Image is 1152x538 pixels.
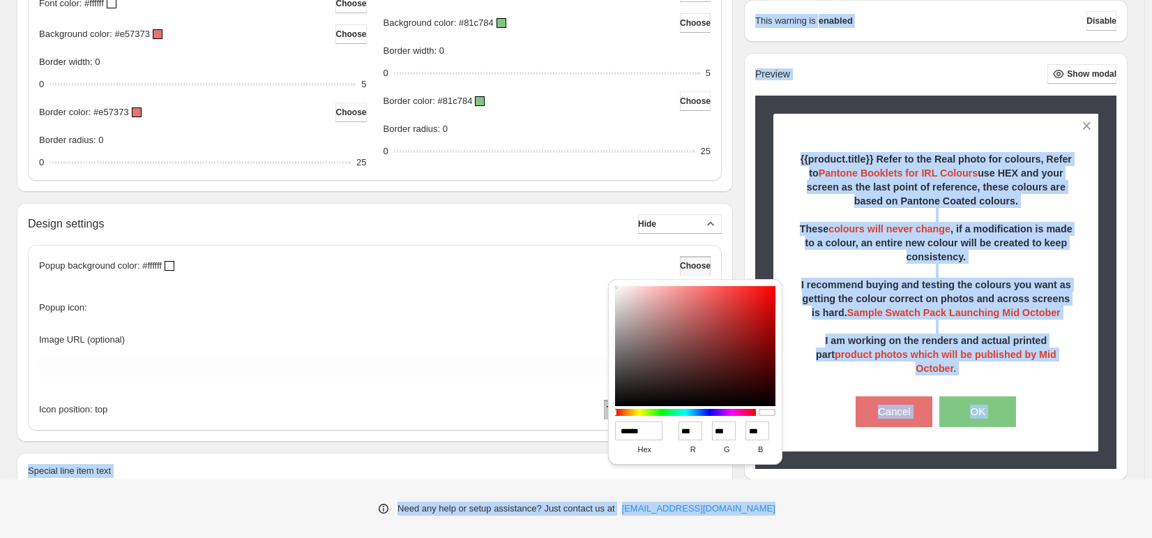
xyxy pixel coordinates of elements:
[816,335,1056,374] strong: I am working on the renders and actual printed part
[39,403,107,417] span: Icon position: top
[39,105,129,119] p: Border color: #e57373
[706,66,711,80] div: 5
[384,45,444,56] span: Border width: 0
[335,103,366,122] button: Choose
[335,24,366,44] button: Choose
[1067,68,1116,80] span: Show modal
[28,465,111,476] span: Special line item text
[39,259,162,273] p: Popup background color: #ffffff
[1047,64,1116,84] button: Show modal
[356,156,366,170] div: 25
[384,146,388,156] span: 0
[361,77,366,91] div: 5
[847,307,1061,318] span: Sample Swatch Pack Launching Mid October
[384,124,448,134] span: Border radius: 0
[680,256,711,276] button: Choose
[39,79,44,89] span: 0
[384,94,473,108] p: Border color: #81c784
[39,57,100,67] span: Border width: 0
[680,260,711,271] span: Choose
[680,17,711,29] span: Choose
[835,349,1056,374] span: product photos which will be published by Mid October.
[680,91,711,111] button: Choose
[1086,11,1116,31] button: Disable
[819,14,853,28] strong: enabled
[800,154,1073,318] strong: {{product.title}} Refer to the Real photo for colours, Refer to use HEX and your screen as the la...
[39,27,150,41] p: Background color: #e57373
[39,135,104,145] span: Border radius: 0
[638,214,722,234] button: Hide
[1086,15,1116,27] span: Disable
[638,218,656,230] span: Hide
[622,502,775,516] a: [EMAIL_ADDRESS][DOMAIN_NAME]
[39,301,87,315] span: Popup icon:
[679,440,708,459] label: r
[615,440,674,459] label: hex
[39,157,44,167] span: 0
[828,223,950,234] span: colours will never change
[335,107,366,118] span: Choose
[712,440,741,459] label: g
[28,217,104,230] h2: Design settings
[39,334,125,345] span: Image URL (optional)
[745,440,775,459] label: b
[856,396,932,427] button: Cancel
[701,144,711,158] div: 25
[755,68,790,80] h2: Preview
[680,13,711,33] button: Choose
[755,14,816,28] p: This warning is
[939,396,1016,427] button: OK
[384,68,388,78] span: 0
[6,11,687,124] body: Rich Text Area. Press ALT-0 for help.
[335,29,366,40] span: Choose
[384,16,494,30] p: Background color: #81c784
[680,96,711,107] span: Choose
[819,167,978,179] span: Pantone Booklets for IRL Colours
